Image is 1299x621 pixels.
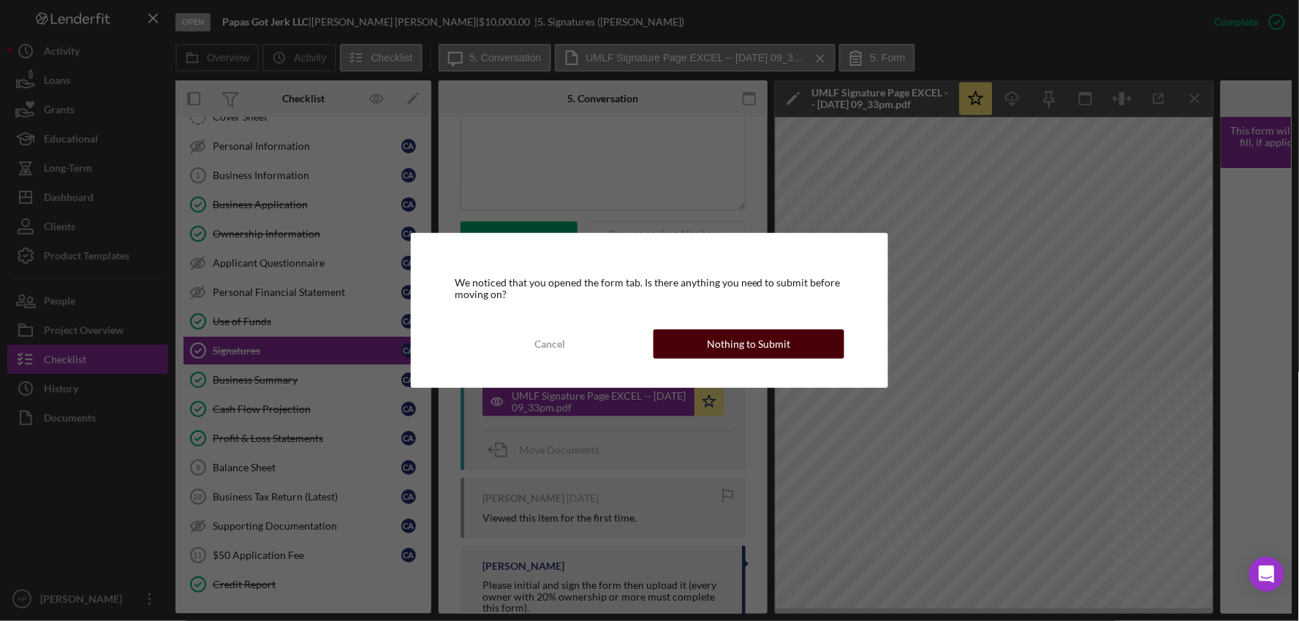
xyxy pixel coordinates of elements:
[654,329,845,359] button: Nothing to Submit
[455,329,646,359] button: Cancel
[535,329,566,359] div: Cancel
[1249,557,1284,592] div: Open Intercom Messenger
[707,329,790,359] div: Nothing to Submit
[455,277,844,300] div: We noticed that you opened the form tab. Is there anything you need to submit before moving on?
